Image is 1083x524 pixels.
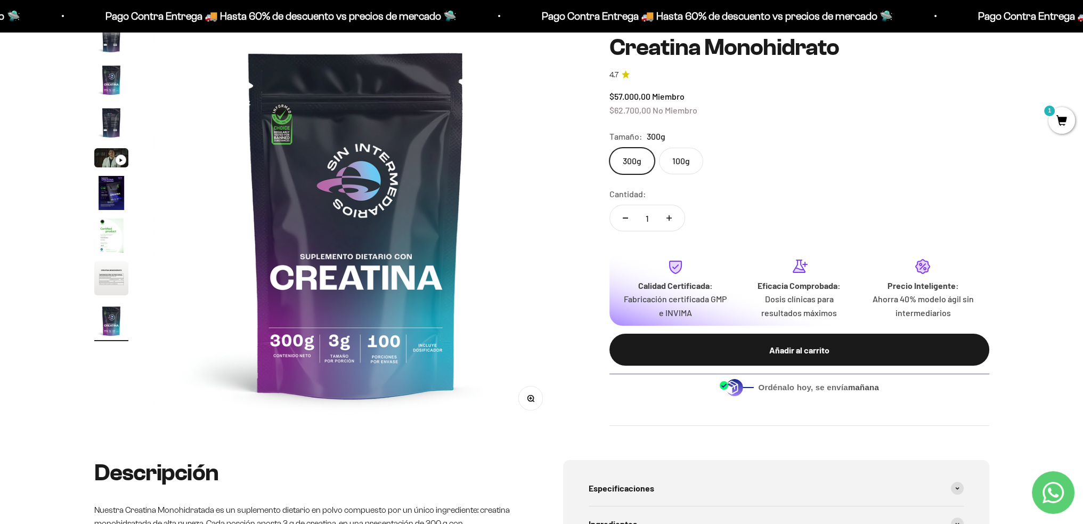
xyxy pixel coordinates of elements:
[638,280,713,291] strong: Calidad Certificada:
[94,106,128,140] img: Creatina Monohidrato
[610,205,641,231] button: Reducir cantidad
[758,382,879,393] span: Ordénalo hoy, se envía
[539,7,890,25] p: Pago Contra Entrega 🚚 Hasta 60% de descuento vs precios de mercado 🛸
[102,7,453,25] p: Pago Contra Entrega 🚚 Hasta 60% de descuento vs precios de mercado 🛸
[609,334,989,366] button: Añadir al carrito
[609,187,646,201] label: Cantidad:
[654,205,685,231] button: Aumentar cantidad
[647,130,665,143] span: 300g
[94,261,128,295] img: Creatina Monohidrato
[1043,104,1056,117] mark: 1
[154,21,558,426] img: Creatina Monohidrato
[652,91,685,101] span: Miembro
[94,63,128,97] img: Creatina Monohidrato
[719,378,754,396] img: Despacho sin intermediarios
[94,106,128,143] button: Ir al artículo 4
[609,35,989,60] h1: Creatina Monohidrato
[589,481,654,495] span: Especificaciones
[1048,116,1075,127] a: 1
[94,219,128,253] img: Creatina Monohidrato
[94,63,128,100] button: Ir al artículo 3
[609,105,651,115] span: $62.700,00
[94,460,520,486] h2: Descripción
[94,148,128,171] button: Ir al artículo 5
[94,304,128,338] img: Creatina Monohidrato
[653,105,697,115] span: No Miembro
[758,280,841,291] strong: Eficacia Comprobada:
[94,304,128,341] button: Ir al artículo 9
[848,383,879,392] b: mañana
[589,471,964,506] summary: Especificaciones
[609,69,989,81] a: 4.74.7 de 5.0 estrellas
[609,91,650,101] span: $57.000,00
[622,292,729,319] p: Fabricación certificada GMP e INVIMA
[94,20,128,54] img: Creatina Monohidrato
[631,343,968,357] div: Añadir al carrito
[609,69,618,81] span: 4.7
[887,280,958,291] strong: Precio Inteligente:
[94,176,128,210] img: Creatina Monohidrato
[94,261,128,299] button: Ir al artículo 8
[609,130,642,143] legend: Tamaño:
[746,292,852,319] p: Dosis clínicas para resultados máximos
[94,176,128,213] button: Ir al artículo 6
[869,292,976,319] p: Ahorra 40% modelo ágil sin intermediarios
[94,20,128,58] button: Ir al artículo 2
[94,219,128,256] button: Ir al artículo 7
